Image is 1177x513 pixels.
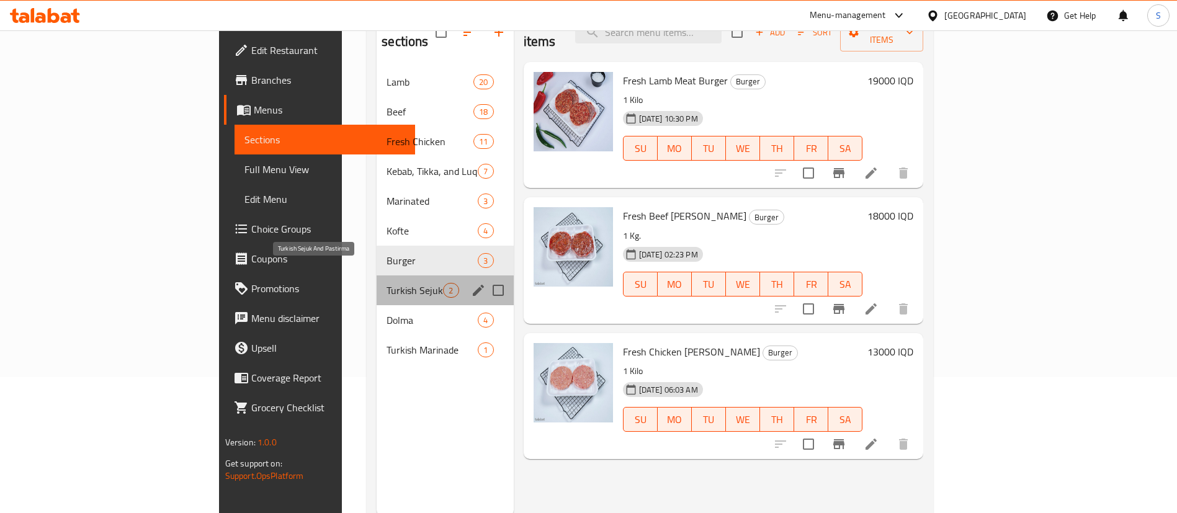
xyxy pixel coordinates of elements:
button: delete [888,429,918,459]
span: [DATE] 02:23 PM [634,249,703,261]
span: SA [833,411,857,429]
span: Burger [731,74,765,89]
a: Upsell [224,333,416,363]
span: Add item [750,23,790,42]
button: delete [888,158,918,188]
a: Branches [224,65,416,95]
a: Edit menu item [864,301,879,316]
button: WE [726,136,760,161]
div: Burger3 [377,246,513,275]
span: Edit Restaurant [251,43,406,58]
span: Choice Groups [251,221,406,236]
div: Marinated3 [377,186,513,216]
span: 1.0.0 [257,434,277,450]
span: Menus [254,102,406,117]
span: Sort items [790,23,840,42]
button: Add [750,23,790,42]
a: Edit Restaurant [224,35,416,65]
span: SU [629,411,653,429]
span: TU [697,140,721,158]
a: Grocery Checklist [224,393,416,422]
button: TU [692,136,726,161]
span: 4 [478,225,493,237]
button: edit [469,281,488,300]
span: Manage items [850,17,913,48]
a: Edit menu item [864,437,879,452]
span: S [1156,9,1161,22]
a: Menu disclaimer [224,303,416,333]
span: Select all sections [428,19,454,45]
button: Sort [795,23,835,42]
span: Burger [387,253,478,268]
button: delete [888,294,918,324]
span: Promotions [251,281,406,296]
span: Coverage Report [251,370,406,385]
div: Kofte [387,223,478,238]
span: Beef [387,104,473,119]
span: Select to update [795,296,821,322]
div: Turkish Marinade1 [377,335,513,365]
button: TH [760,136,794,161]
span: FR [799,140,823,158]
span: MO [663,140,687,158]
span: [DATE] 10:30 PM [634,113,703,125]
a: Promotions [224,274,416,303]
div: Marinated [387,194,478,208]
button: Manage items [840,13,923,51]
button: MO [658,136,692,161]
button: FR [794,136,828,161]
a: Sections [235,125,416,154]
button: MO [658,407,692,432]
button: Branch-specific-item [824,429,854,459]
button: SU [623,272,658,297]
h6: 13000 IQD [867,343,913,360]
div: items [478,313,493,328]
div: items [478,253,493,268]
div: Fresh Chicken [387,134,473,149]
button: SA [828,407,862,432]
span: Select section [724,19,750,45]
button: SA [828,272,862,297]
span: Fresh Chicken [PERSON_NAME] [623,342,760,361]
button: FR [794,272,828,297]
nav: Menu sections [377,62,513,370]
span: Full Menu View [244,162,406,177]
button: WE [726,407,760,432]
h2: Menu items [524,14,561,51]
span: Version: [225,434,256,450]
button: WE [726,272,760,297]
div: Burger [763,346,798,360]
button: SU [623,136,658,161]
button: Branch-specific-item [824,158,854,188]
span: SA [833,275,857,293]
span: 3 [478,255,493,267]
a: Edit Menu [235,184,416,214]
div: items [478,342,493,357]
span: Kebab, Tikka, and Luqum [387,164,478,179]
span: Dolma [387,313,478,328]
span: TH [765,411,789,429]
div: items [473,134,493,149]
span: Select to update [795,431,821,457]
button: SU [623,407,658,432]
div: items [473,104,493,119]
div: items [478,164,493,179]
a: Support.OpsPlatform [225,468,304,484]
span: [DATE] 06:03 AM [634,384,703,396]
span: SA [833,140,857,158]
a: Coupons [224,244,416,274]
span: FR [799,411,823,429]
span: TH [765,140,789,158]
div: Turkish Sejuk And Pastirma2edit [377,275,513,305]
span: WE [731,275,755,293]
span: Get support on: [225,455,282,471]
span: Fresh Lamb Meat Burger [623,71,728,90]
span: Sort [798,25,832,40]
h6: 18000 IQD [867,207,913,225]
span: 11 [474,136,493,148]
span: Lamb [387,74,473,89]
div: Fresh Chicken11 [377,127,513,156]
img: Fresh Lamb Meat Burger [534,72,613,151]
